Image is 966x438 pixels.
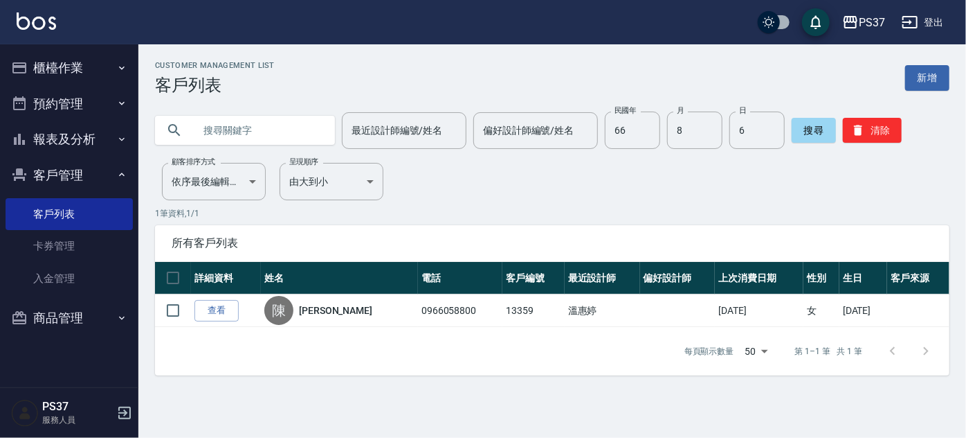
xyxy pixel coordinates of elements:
[795,345,862,358] p: 第 1–1 筆 共 1 筆
[839,262,887,295] th: 生日
[172,157,215,167] label: 顧客排序方式
[677,105,684,116] label: 月
[6,230,133,262] a: 卡券管理
[715,295,803,327] td: [DATE]
[565,295,640,327] td: 溫惠婷
[155,61,275,70] h2: Customer Management List
[6,263,133,295] a: 入金管理
[42,414,113,426] p: 服務人員
[280,163,383,200] div: 由大到小
[843,118,902,143] button: 清除
[640,262,716,295] th: 偏好設計師
[172,236,933,250] span: 所有客戶列表
[565,262,640,295] th: 最近設計師
[155,207,949,220] p: 1 筆資料, 1 / 1
[418,262,502,295] th: 電話
[299,304,372,317] a: [PERSON_NAME]
[905,65,949,91] a: 新增
[17,12,56,30] img: Logo
[887,262,949,295] th: 客戶來源
[418,295,502,327] td: 0966058800
[837,8,891,37] button: PS37
[11,399,39,427] img: Person
[715,262,803,295] th: 上次消費日期
[803,262,839,295] th: 性別
[6,50,133,86] button: 櫃檯作業
[6,157,133,193] button: 客戶管理
[162,163,266,200] div: 依序最後編輯時間
[6,121,133,157] button: 報表及分析
[792,118,836,143] button: 搜尋
[614,105,636,116] label: 民國年
[684,345,734,358] p: 每頁顯示數量
[155,76,275,95] h3: 客戶列表
[42,400,113,414] h5: PS37
[289,157,318,167] label: 呈現順序
[502,262,565,295] th: 客戶編號
[803,295,839,327] td: 女
[502,295,565,327] td: 13359
[261,262,418,295] th: 姓名
[6,198,133,230] a: 客戶列表
[802,8,830,36] button: save
[740,333,773,370] div: 50
[739,105,746,116] label: 日
[859,14,885,31] div: PS37
[896,10,949,35] button: 登出
[264,296,293,325] div: 陳
[194,112,324,149] input: 搜尋關鍵字
[191,262,261,295] th: 詳細資料
[194,300,239,322] a: 查看
[839,295,887,327] td: [DATE]
[6,300,133,336] button: 商品管理
[6,86,133,122] button: 預約管理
